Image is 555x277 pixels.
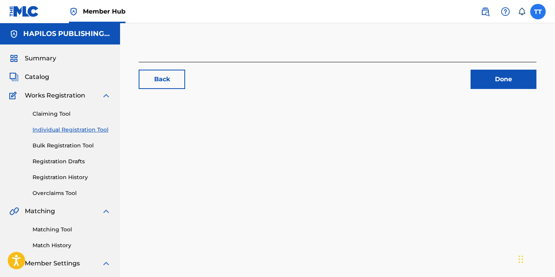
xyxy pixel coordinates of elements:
[69,7,78,16] img: Top Rightsholder
[101,91,111,100] img: expand
[498,4,513,19] div: Help
[9,72,19,82] img: Catalog
[478,4,493,19] a: Public Search
[9,6,39,17] img: MLC Logo
[101,207,111,216] img: expand
[519,248,523,271] div: Drag
[481,7,490,16] img: search
[33,142,111,150] a: Bulk Registration Tool
[33,241,111,250] a: Match History
[33,226,111,234] a: Matching Tool
[9,54,19,63] img: Summary
[33,189,111,197] a: Overclaims Tool
[9,91,19,100] img: Works Registration
[471,70,536,89] a: Done
[9,72,49,82] a: CatalogCatalog
[23,29,111,38] h5: HAPILOS PUBLISHING, LLC
[33,110,111,118] a: Claiming Tool
[9,54,56,63] a: SummarySummary
[25,91,85,100] span: Works Registration
[9,207,19,216] img: Matching
[33,173,111,181] a: Registration History
[518,8,526,15] div: Notifications
[25,72,49,82] span: Catalog
[101,259,111,268] img: expand
[9,29,19,39] img: Accounts
[33,157,111,166] a: Registration Drafts
[33,126,111,134] a: Individual Registration Tool
[25,259,80,268] span: Member Settings
[83,7,125,16] span: Member Hub
[139,70,185,89] a: Back
[25,207,55,216] span: Matching
[530,4,546,19] div: User Menu
[501,7,510,16] img: help
[516,240,555,277] iframe: Chat Widget
[25,54,56,63] span: Summary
